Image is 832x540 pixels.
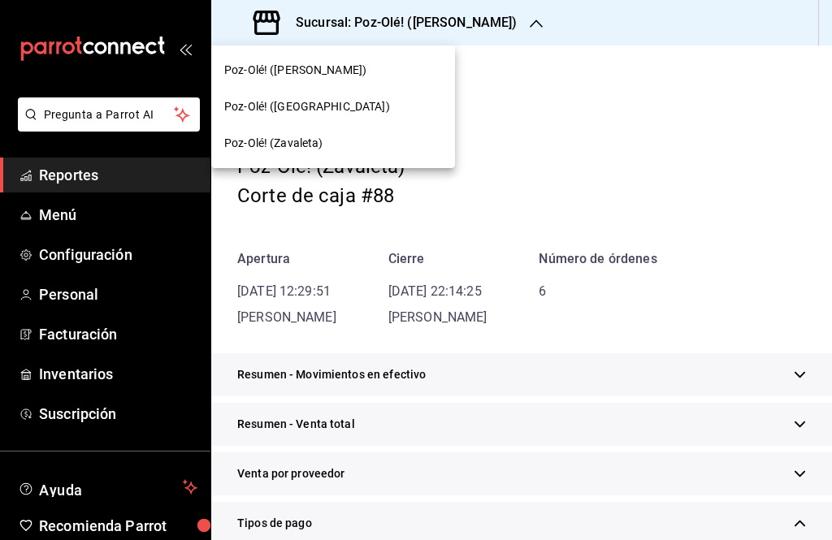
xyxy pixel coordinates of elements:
[224,62,366,79] span: Poz-Olé! ([PERSON_NAME])
[211,125,455,162] div: Poz-Olé! (Zavaleta)
[224,98,390,115] span: Poz-Olé! ([GEOGRAPHIC_DATA])
[211,89,455,125] div: Poz-Olé! ([GEOGRAPHIC_DATA])
[224,135,323,152] span: Poz-Olé! (Zavaleta)
[211,52,455,89] div: Poz-Olé! ([PERSON_NAME])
